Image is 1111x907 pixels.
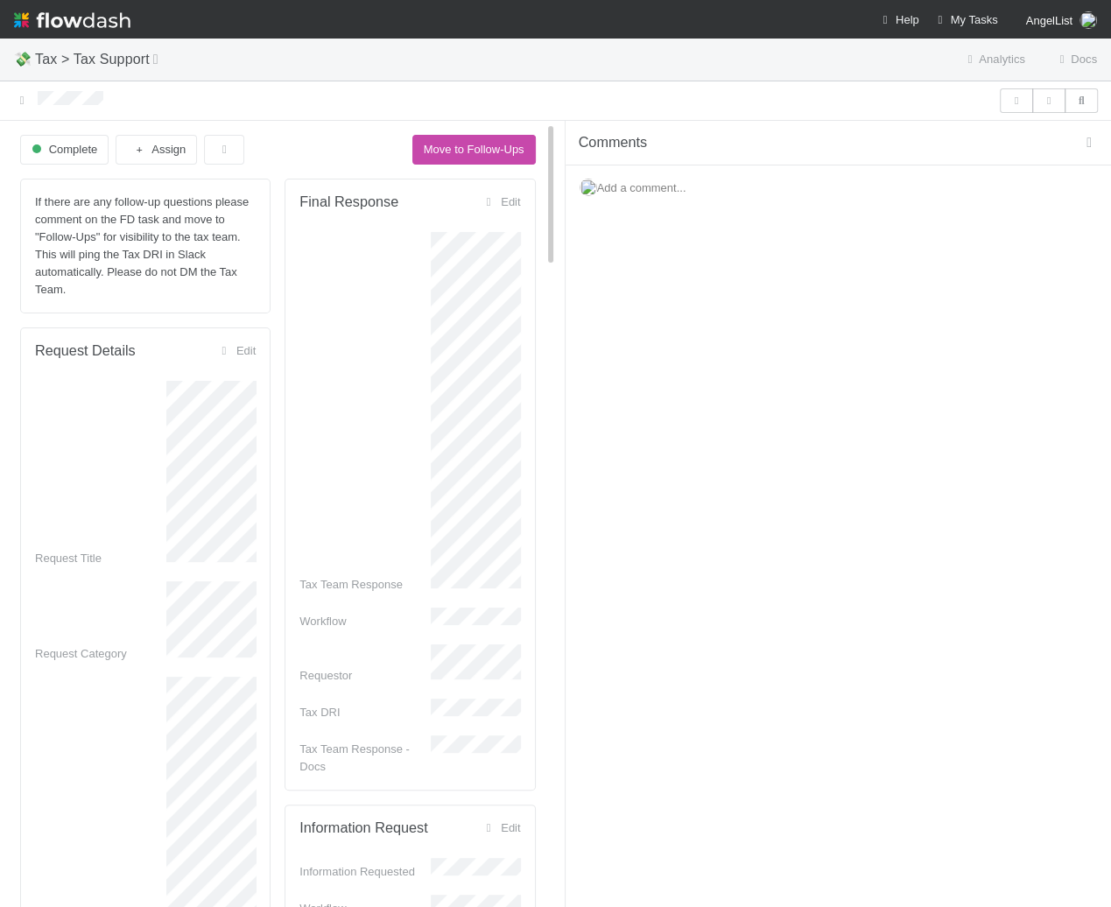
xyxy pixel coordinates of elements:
[35,550,166,567] div: Request Title
[1026,14,1072,27] span: AngelList
[1079,11,1097,29] img: avatar_eed832e9-978b-43e4-b51e-96e46fa5184b.png
[480,195,520,208] a: Edit
[299,863,431,881] div: Information Requested
[299,613,431,630] div: Workflow
[299,576,431,594] div: Tax Team Response
[28,143,97,156] span: Complete
[35,52,174,67] span: Tax > Tax Support
[878,11,919,29] div: Help
[933,13,998,26] span: My Tasks
[299,819,427,837] h5: Information Request
[299,741,431,776] div: Tax Team Response - Docs
[35,195,252,296] span: If there are any follow-up questions please comment on the FD task and move to "Follow-Ups" for v...
[480,821,520,834] a: Edit
[1053,49,1097,70] a: Docs
[35,342,136,360] h5: Request Details
[14,5,130,35] img: logo-inverted-e16ddd16eac7371096b0.svg
[580,179,597,196] img: avatar_eed832e9-978b-43e4-b51e-96e46fa5184b.png
[933,11,998,29] a: My Tasks
[215,344,256,357] a: Edit
[116,135,197,165] button: Assign
[299,193,398,211] h5: Final Response
[299,704,431,721] div: Tax DRI
[412,135,536,165] button: Move to Follow-Ups
[579,134,648,151] span: Comments
[961,49,1025,70] a: Analytics
[35,645,166,663] div: Request Category
[14,52,32,67] span: 💸
[20,135,109,165] button: Complete
[597,181,686,194] span: Add a comment...
[299,667,431,685] div: Requestor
